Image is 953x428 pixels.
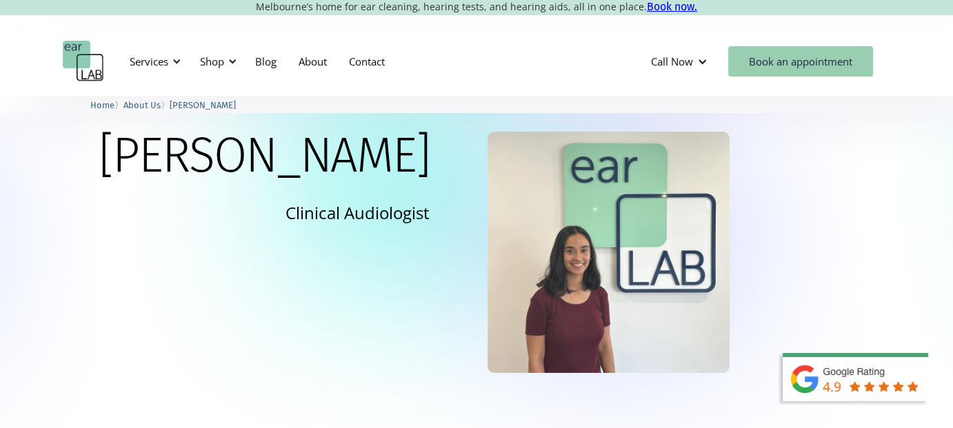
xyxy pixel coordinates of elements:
a: Contact [338,41,396,81]
a: home [63,41,104,82]
div: Services [130,54,168,68]
div: Shop [192,41,241,82]
a: Home [90,98,114,111]
a: [PERSON_NAME] [170,98,236,111]
span: Home [90,100,114,110]
span: [PERSON_NAME] [170,100,236,110]
a: Blog [244,41,288,81]
div: Services [121,41,185,82]
div: Shop [200,54,224,68]
li: 〉 [123,98,170,112]
p: Clinical Audiologist [285,201,430,225]
a: Book an appointment [728,46,873,77]
div: Call Now [651,54,693,68]
a: About Us [123,98,161,111]
div: Call Now [640,41,721,82]
span: About Us [123,100,161,110]
li: 〉 [90,98,123,112]
img: Ella [488,132,729,373]
h1: [PERSON_NAME] [99,132,430,180]
a: About [288,41,338,81]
